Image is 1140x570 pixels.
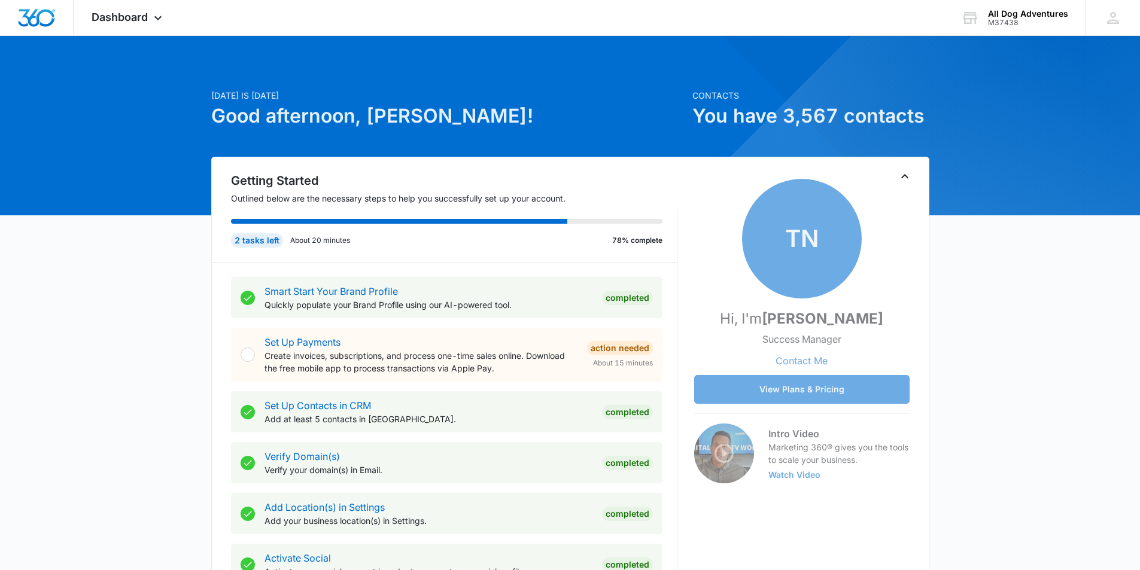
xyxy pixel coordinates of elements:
[265,514,592,527] p: Add your business location(s) in Settings.
[768,441,910,466] p: Marketing 360® gives you the tools to scale your business.
[694,423,754,483] img: Intro Video
[92,11,148,23] span: Dashboard
[265,501,385,513] a: Add Location(s) in Settings
[692,102,929,130] h1: You have 3,567 contacts
[602,507,653,521] div: Completed
[694,375,910,404] button: View Plans & Pricing
[231,233,283,248] div: 2 tasks left
[265,552,331,564] a: Activate Social
[762,310,883,327] strong: [PERSON_NAME]
[768,426,910,441] h3: Intro Video
[265,450,340,462] a: Verify Domain(s)
[988,19,1068,27] div: account id
[602,405,653,419] div: Completed
[265,285,398,297] a: Smart Start Your Brand Profile
[265,400,371,412] a: Set Up Contacts in CRM
[265,336,341,348] a: Set Up Payments
[265,464,592,476] p: Verify your domain(s) in Email.
[265,413,592,425] p: Add at least 5 contacts in [GEOGRAPHIC_DATA].
[762,332,841,346] p: Success Manager
[587,341,653,355] div: Action Needed
[612,235,662,246] p: 78% complete
[602,456,653,470] div: Completed
[265,349,577,374] p: Create invoices, subscriptions, and process one-time sales online. Download the free mobile app t...
[265,298,592,311] p: Quickly populate your Brand Profile using our AI-powered tool.
[720,308,883,330] p: Hi, I'm
[742,179,862,298] span: TN
[764,346,840,375] button: Contact Me
[692,89,929,102] p: Contacts
[768,471,820,479] button: Watch Video
[290,235,350,246] p: About 20 minutes
[231,192,677,205] p: Outlined below are the necessary steps to help you successfully set up your account.
[898,169,912,184] button: Toggle Collapse
[988,9,1068,19] div: account name
[231,172,677,190] h2: Getting Started
[211,102,685,130] h1: Good afternoon, [PERSON_NAME]!
[593,358,653,368] span: About 15 minutes
[602,291,653,305] div: Completed
[211,89,685,102] p: [DATE] is [DATE]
